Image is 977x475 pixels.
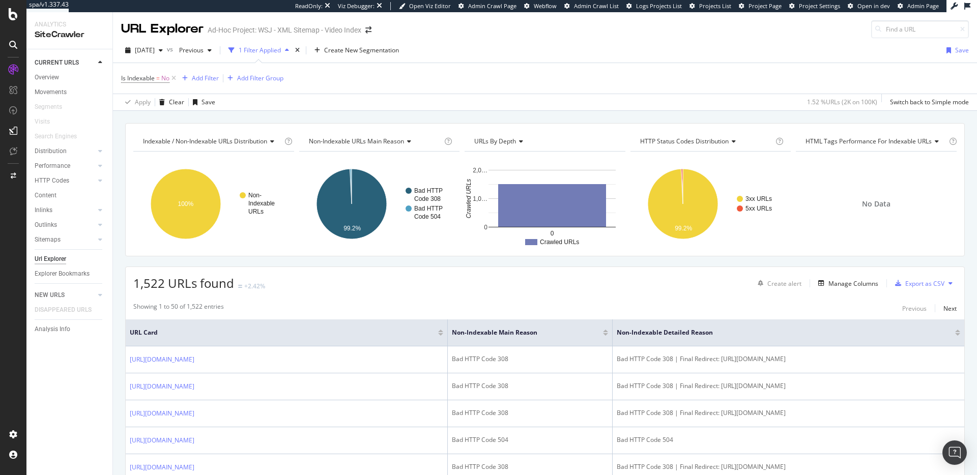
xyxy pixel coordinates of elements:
button: Add Filter [178,72,219,84]
div: Sitemaps [35,234,61,245]
a: Projects List [689,2,731,10]
button: Apply [121,94,151,110]
span: URL Card [130,328,436,337]
div: A chart. [630,160,790,248]
span: Indexable / Non-Indexable URLs distribution [143,137,267,145]
button: [DATE] [121,42,167,58]
div: Content [35,190,56,201]
button: Export as CSV [891,275,944,291]
h4: HTTP Status Codes Distribution [638,133,774,150]
a: Overview [35,72,105,83]
span: Open in dev [857,2,890,10]
a: Webflow [524,2,557,10]
div: Explorer Bookmarks [35,269,90,279]
text: 2,0… [473,167,488,174]
div: Analytics [35,20,104,29]
div: times [293,45,302,55]
a: Segments [35,102,72,112]
h4: URLs by Depth [472,133,616,150]
div: ReadOnly: [295,2,323,10]
span: Is Indexable [121,74,155,82]
button: Manage Columns [814,277,878,289]
span: Admin Page [907,2,939,10]
h4: HTML Tags Performance for Indexable URLs [803,133,947,150]
div: Save [955,46,969,54]
span: No [161,71,169,85]
text: 3xx URLs [745,195,772,202]
div: Distribution [35,146,67,157]
div: Export as CSV [905,279,944,288]
div: arrow-right-arrow-left [365,26,371,34]
text: URLs [248,208,264,215]
div: Bad HTTP Code 308 [452,381,608,391]
a: NEW URLS [35,290,95,301]
text: Indexable [248,200,275,207]
a: Admin Crawl List [564,2,619,10]
span: Admin Crawl List [574,2,619,10]
span: Previous [175,46,204,54]
a: Distribution [35,146,95,157]
button: Previous [902,302,927,314]
div: Bad HTTP Code 504 [452,435,608,444]
span: URLs by Depth [474,137,516,145]
text: 99.2% [675,225,692,232]
span: Non-Indexable Main Reason [452,328,588,337]
a: Admin Crawl Page [458,2,516,10]
div: Previous [902,304,927,313]
div: Inlinks [35,205,52,216]
text: Crawled URLs [540,239,579,246]
h4: Non-Indexable URLs Main Reason [307,133,443,150]
text: 100% [178,200,194,207]
div: SiteCrawler [35,29,104,41]
button: 1 Filter Applied [224,42,293,58]
div: Viz Debugger: [338,2,375,10]
h4: Indexable / Non-Indexable URLs Distribution [141,133,282,150]
div: Switch back to Simple mode [890,98,969,106]
div: Bad HTTP Code 308 | Final Redirect: [URL][DOMAIN_NAME] [617,354,960,364]
svg: A chart. [133,160,293,248]
div: Save [202,98,215,106]
div: Search Engines [35,131,77,142]
a: CURRENT URLS [35,57,95,68]
span: Webflow [534,2,557,10]
div: Add Filter Group [237,74,283,82]
span: Logs Projects List [636,2,682,10]
div: Manage Columns [828,279,878,288]
a: Logs Projects List [626,2,682,10]
div: Bad HTTP Code 308 | Final Redirect: [URL][DOMAIN_NAME] [617,408,960,418]
div: A chart. [465,160,624,248]
div: Create alert [767,279,801,288]
div: A chart. [299,160,458,248]
div: Analysis Info [35,324,70,335]
input: Find a URL [871,20,969,38]
a: Visits [35,116,60,127]
div: Bad HTTP Code 308 | Final Redirect: [URL][DOMAIN_NAME] [617,381,960,391]
text: Code 308 [414,195,441,202]
text: Crawled URLs [465,179,472,218]
div: +2.42% [244,282,265,290]
text: Bad HTTP [414,187,443,194]
a: [URL][DOMAIN_NAME] [130,354,194,365]
a: Project Page [739,2,782,10]
div: Visits [35,116,50,127]
a: Outlinks [35,220,95,230]
a: Inlinks [35,205,95,216]
text: Non- [248,192,262,199]
text: 0 [551,230,554,237]
a: Performance [35,161,95,171]
div: Bad HTTP Code 504 [617,435,960,444]
div: Outlinks [35,220,57,230]
text: Code 504 [414,213,441,220]
div: URL Explorer [121,20,204,38]
div: Apply [135,98,151,106]
div: 1.52 % URLs ( 2K on 100K ) [807,98,877,106]
span: = [156,74,160,82]
text: 0 [484,224,488,231]
div: HTTP Codes [35,175,69,186]
div: Ad-Hoc Project: WSJ - XML Sitemap - Video Index [208,25,361,35]
span: 2025 Sep. 24th [135,46,155,54]
div: Performance [35,161,70,171]
a: Open Viz Editor [399,2,451,10]
div: Overview [35,72,59,83]
a: Sitemaps [35,234,95,245]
